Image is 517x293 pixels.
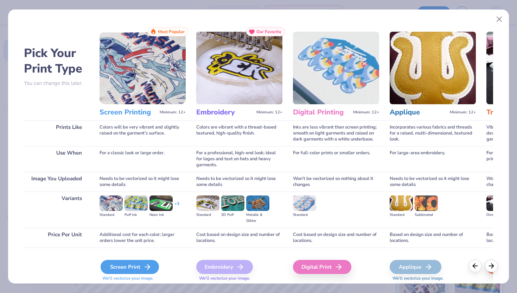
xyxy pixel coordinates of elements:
div: For large-area embroidery. [390,146,476,172]
div: Cost based on design size and number of locations. [293,228,379,248]
img: Sublimated [415,195,438,211]
img: Metallic & Glitter [246,195,269,211]
div: Won't be vectorized so nothing about it changes [293,172,379,192]
span: We'll vectorize your image. [390,275,476,281]
img: Puff Ink [125,195,148,211]
div: Price Per Unit [24,228,89,248]
h3: Digital Printing [293,108,350,117]
div: Needs to be vectorized so it might lose some details [390,172,476,192]
div: 3D Puff [221,212,244,218]
h3: Applique [390,108,447,117]
h2: Pick Your Print Type [24,45,89,76]
span: Minimum: 12+ [353,110,379,115]
div: For full-color prints or smaller orders. [293,146,379,172]
div: Image You Uploaded [24,172,89,192]
p: You can change this later. [24,80,89,86]
div: Colors are vibrant with a thread-based textured, high-quality finish. [196,120,282,146]
span: Our Favorite [256,29,281,34]
span: We'll vectorize your image. [100,275,186,281]
div: Incorporates various fabrics and threads for a raised, multi-dimensional, textured look. [390,120,476,146]
img: Standard [196,195,219,211]
div: Needs to be vectorized so it might lose some details [100,172,186,192]
img: Screen Printing [100,32,186,104]
img: Embroidery [196,32,282,104]
div: Standard [100,212,123,218]
div: Direct-to-film [486,212,510,218]
div: Colors will be very vibrant and slightly raised on the garment's surface. [100,120,186,146]
div: Standard [390,212,413,218]
img: Neon Ink [149,195,173,211]
div: Screen Print [101,260,159,274]
div: Metallic & Glitter [246,212,269,224]
span: Minimum: 12+ [450,110,476,115]
img: Digital Printing [293,32,379,104]
div: Cost based on design size and number of locations. [196,228,282,248]
h3: Screen Printing [100,108,157,117]
div: Standard [293,212,316,218]
span: Most Popular [158,29,185,34]
div: Applique [390,260,441,274]
div: Additional cost for each color; larger orders lower the unit price. [100,228,186,248]
div: For a professional, high-end look; ideal for logos and text on hats and heavy garments. [196,146,282,172]
div: Sublimated [415,212,438,218]
div: Variants [24,192,89,228]
span: Minimum: 12+ [256,110,282,115]
button: Close [493,13,506,26]
img: Standard [100,195,123,211]
div: + 3 [174,201,179,213]
img: Direct-to-film [486,195,510,211]
div: Digital Print [293,260,351,274]
div: For a classic look or large order. [100,146,186,172]
img: Standard [293,195,316,211]
div: Needs to be vectorized so it might lose some details [196,172,282,192]
div: Puff Ink [125,212,148,218]
div: Standard [196,212,219,218]
div: Use When [24,146,89,172]
div: Based on design size and number of locations. [390,228,476,248]
span: Minimum: 12+ [160,110,186,115]
img: Applique [390,32,476,104]
span: We'll vectorize your image. [196,275,282,281]
img: 3D Puff [221,195,244,211]
h3: Embroidery [196,108,254,117]
div: Embroidery [196,260,253,274]
img: Standard [390,195,413,211]
div: Inks are less vibrant than screen printing; smooth on light garments and raised on dark garments ... [293,120,379,146]
div: Prints Like [24,120,89,146]
div: Neon Ink [149,212,173,218]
